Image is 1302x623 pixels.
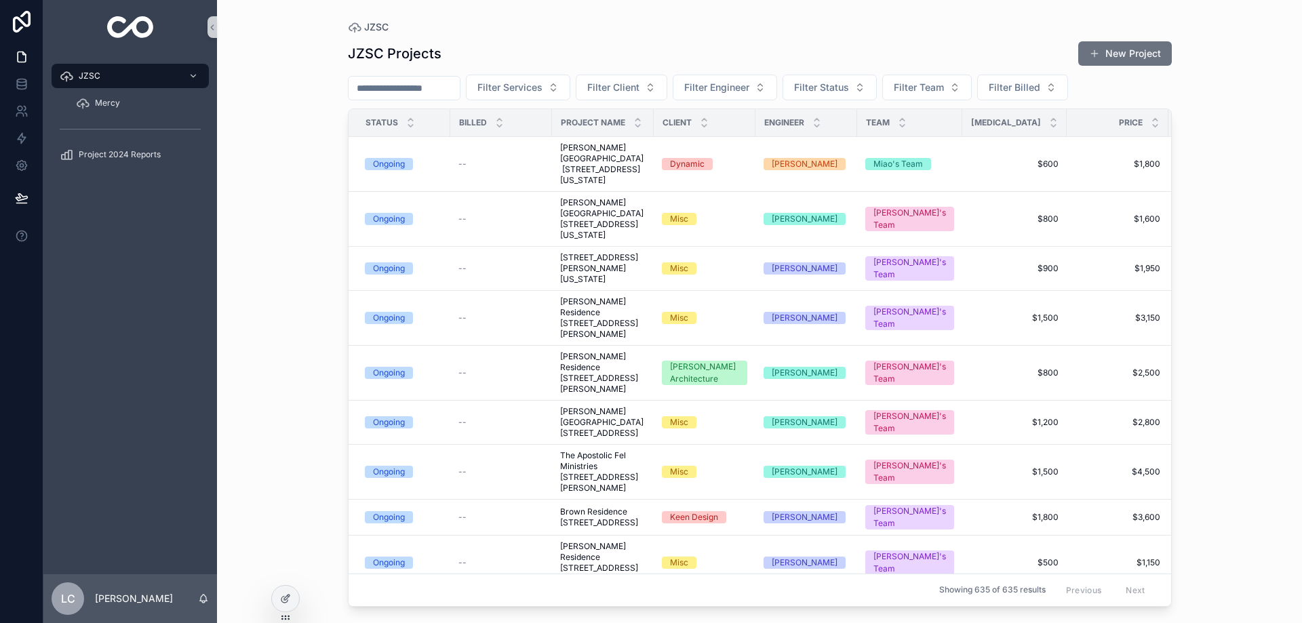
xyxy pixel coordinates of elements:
a: $600 [970,159,1059,169]
span: $800 [970,367,1059,378]
span: [PERSON_NAME] Residence [STREET_ADDRESS][PERSON_NAME] [560,296,646,340]
a: [PERSON_NAME]'s Team [865,505,954,529]
a: [PERSON_NAME]'s Team [865,207,954,231]
span: $1,500 [970,313,1059,323]
span: $3,600 [1075,512,1160,523]
button: Select Button [673,75,777,100]
a: -- [458,313,544,323]
span: Filter Billed [989,81,1040,94]
span: $1,200 [970,417,1059,428]
span: $4,500 [1075,466,1160,477]
a: Ongoing [365,416,442,428]
div: Misc [670,557,688,569]
div: [PERSON_NAME]'s Team [873,256,946,281]
div: Miao's Team [873,158,923,170]
a: The Apostolic Fel Ministries [STREET_ADDRESS][PERSON_NAME] [560,450,646,494]
a: [PERSON_NAME]'s Team [865,361,954,385]
span: -- [458,313,467,323]
a: $1,500 [970,466,1059,477]
span: -- [458,512,467,523]
span: Filter Services [477,81,542,94]
a: $2,500 [1075,367,1160,378]
a: [PERSON_NAME] [GEOGRAPHIC_DATA] [STREET_ADDRESS][US_STATE] [560,142,646,186]
a: $2,800 [1075,417,1160,428]
img: App logo [107,16,154,38]
span: Filter Team [894,81,944,94]
div: Misc [670,416,688,428]
div: Ongoing [373,511,405,523]
div: Dynamic [670,158,705,170]
span: [MEDICAL_DATA] [971,117,1041,128]
a: [PERSON_NAME] Residence [STREET_ADDRESS][PERSON_NAME] [560,541,646,584]
div: [PERSON_NAME] [772,213,837,225]
button: Select Button [576,75,667,100]
a: -- [458,512,544,523]
span: -- [458,417,467,428]
h1: JZSC Projects [348,44,441,63]
a: [PERSON_NAME] [764,511,849,523]
a: Ongoing [365,557,442,569]
a: JZSC [348,20,389,34]
a: Project 2024 Reports [52,142,209,167]
a: Brown Residence [STREET_ADDRESS] [560,506,646,528]
span: Filter Engineer [684,81,749,94]
a: [PERSON_NAME] [764,213,849,225]
a: [PERSON_NAME] [764,416,849,428]
div: [PERSON_NAME]'s Team [873,306,946,330]
a: Ongoing [365,511,442,523]
a: [PERSON_NAME]'s Team [865,256,954,281]
a: -- [458,214,544,224]
span: $1,600 [1075,214,1160,224]
a: -- [458,557,544,568]
div: Misc [670,213,688,225]
a: $1,800 [970,512,1059,523]
a: Dynamic [662,158,747,170]
a: [PERSON_NAME][GEOGRAPHIC_DATA] [STREET_ADDRESS][US_STATE] [560,197,646,241]
div: Ongoing [373,213,405,225]
div: [PERSON_NAME] [772,466,837,478]
a: -- [458,159,544,169]
a: JZSC [52,64,209,88]
span: $1,950 [1075,263,1160,274]
a: -- [458,466,544,477]
a: [PERSON_NAME] Architecture [662,361,747,385]
span: -- [458,214,467,224]
a: Misc [662,557,747,569]
a: [PERSON_NAME]'s Team [865,550,954,575]
a: [PERSON_NAME] Residence [STREET_ADDRESS][PERSON_NAME] [560,351,646,395]
span: Mercy [95,98,120,108]
a: Ongoing [365,262,442,275]
button: New Project [1078,41,1172,66]
button: Select Button [882,75,972,100]
a: Ongoing [365,466,442,478]
a: [PERSON_NAME] [764,312,849,324]
a: Ongoing [365,367,442,379]
div: Ongoing [373,466,405,478]
div: Ongoing [373,312,405,324]
a: -- [458,263,544,274]
span: Project 2024 Reports [79,149,161,160]
button: Select Button [466,75,570,100]
div: [PERSON_NAME]'s Team [873,361,946,385]
span: -- [458,466,467,477]
span: -- [458,263,467,274]
div: [PERSON_NAME] [772,557,837,569]
a: [PERSON_NAME] [764,466,849,478]
span: Price [1119,117,1143,128]
a: -- [458,367,544,378]
a: $800 [970,214,1059,224]
a: [PERSON_NAME][GEOGRAPHIC_DATA] [STREET_ADDRESS] [560,406,646,439]
span: Filter Client [587,81,639,94]
a: $3,150 [1075,313,1160,323]
a: [STREET_ADDRESS][PERSON_NAME][US_STATE] [560,252,646,285]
